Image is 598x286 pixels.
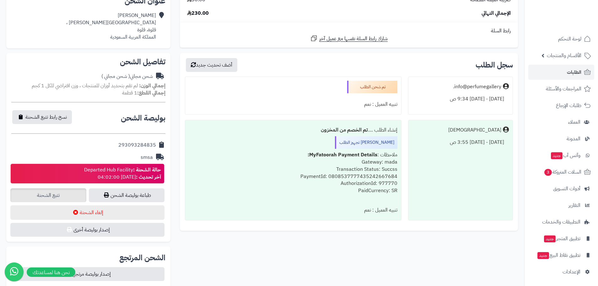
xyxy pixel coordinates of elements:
[547,51,581,60] span: الأقسام والمنتجات
[567,134,580,143] span: المدونة
[528,131,594,146] a: المدونة
[543,234,580,243] span: تطبيق المتجر
[189,149,397,204] div: ملاحظات : Gateway: mada Transaction Status: Succss PaymentId: 0808537777435242667684 Authorizatio...
[133,166,161,174] strong: حالة الشحنة :
[118,142,156,149] div: 293093284835
[187,10,209,17] span: 230.00
[11,58,165,66] h2: تفاصيل الشحن
[321,126,368,134] b: تم الخصم من المخزون
[139,82,165,89] strong: إجمالي الوزن:
[335,136,397,149] div: [PERSON_NAME] تجهيز الطلب
[101,73,153,80] div: شحن مجاني
[12,110,72,124] button: نسخ رابط تتبع الشحنة
[121,114,165,122] h2: بوليصة الشحن
[528,115,594,130] a: العملاء
[308,151,377,159] b: MyFatoorah Payment Details:
[119,254,165,262] h2: الشحن المرتجع
[528,231,594,246] a: تطبيق المتجرجديد
[32,82,138,89] span: لم تقم بتحديد أوزان للمنتجات ، وزن افتراضي للكل 1 كجم
[528,264,594,279] a: الإعدادات
[542,218,580,226] span: التطبيقات والخدمات
[528,198,594,213] a: التقارير
[546,84,581,93] span: المراجعات والأسئلة
[66,12,156,40] div: [PERSON_NAME] [GEOGRAPHIC_DATA][PERSON_NAME] ، قلوة، قلوة المملكة العربية السعودية
[412,93,509,105] div: [DATE] - [DATE] 9:34 ص
[189,124,397,136] div: إنشاء الطلب ....
[448,127,501,134] div: [DEMOGRAPHIC_DATA]
[567,68,581,77] span: الطلبات
[528,31,594,46] a: لوحة التحكم
[89,188,165,202] a: طباعة بوليصة الشحن
[528,65,594,80] a: الطلبات
[476,61,513,69] h3: سجل الطلب
[568,201,580,210] span: التقارير
[84,166,161,181] div: Departed Hub Facility [DATE] 04:02:00
[528,165,594,180] a: السلات المتروكة3
[101,73,130,80] span: ( شحن مجاني )
[25,113,67,121] span: نسخ رابط تتبع الشحنة
[544,168,581,176] span: السلات المتروكة
[528,214,594,229] a: التطبيقات والخدمات
[189,98,397,111] div: تنبيه العميل : نعم
[412,136,509,148] div: [DATE] - [DATE] 3:55 ص
[537,252,549,259] span: جديد
[189,204,397,216] div: تنبيه العميل : نعم
[186,58,237,72] button: أضف تحديث جديد
[544,169,552,176] span: 3
[347,81,397,93] div: تم شحن الطلب
[182,27,515,35] div: رابط السلة
[122,89,165,97] small: 1 قطعة
[319,35,388,42] span: شارك رابط السلة نفسها مع عميل آخر
[528,148,594,163] a: وآتس آبجديد
[556,101,581,110] span: طلبات الإرجاع
[136,173,161,181] strong: آخر تحديث :
[310,35,388,42] a: شارك رابط السلة نفسها مع عميل آخر
[453,83,501,90] div: info@perfumegallery.
[544,235,556,242] span: جديد
[555,17,592,30] img: logo-2.png
[537,251,580,260] span: تطبيق نقاط البيع
[553,184,580,193] span: أدوات التسويق
[528,181,594,196] a: أدوات التسويق
[482,10,511,17] span: الإجمالي النهائي
[550,151,580,160] span: وآتس آب
[563,267,580,276] span: الإعدادات
[141,154,153,161] div: smsa
[528,98,594,113] a: طلبات الإرجاع
[137,89,165,97] strong: إجمالي القطع:
[558,35,581,43] span: لوحة التحكم
[528,248,594,263] a: تطبيق نقاط البيعجديد
[10,188,86,202] a: تتبع الشحنة
[10,205,164,220] button: إلغاء الشحنة
[528,81,594,96] a: المراجعات والأسئلة
[551,152,563,159] span: جديد
[568,118,580,127] span: العملاء
[10,223,164,237] button: إصدار بوليصة أخرى
[10,267,164,281] button: إصدار بوليصة مرتجع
